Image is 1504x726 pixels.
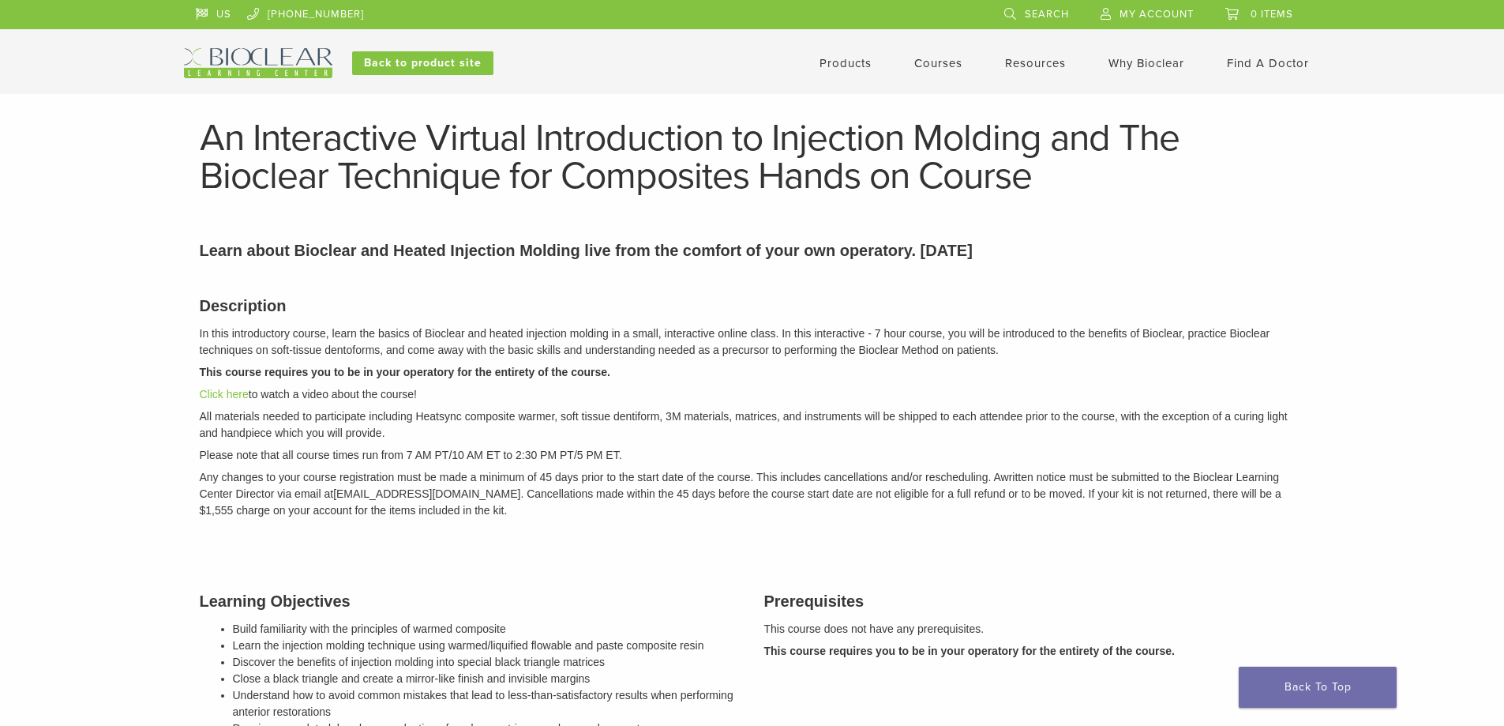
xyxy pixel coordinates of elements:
a: Products [820,56,872,70]
li: Learn the injection molding technique using warmed/liquified flowable and paste composite resin [233,638,741,654]
a: Back to product site [352,51,493,75]
span: My Account [1120,8,1194,21]
a: Find A Doctor [1227,56,1309,70]
em: written notice must be submitted to the Bioclear Learning Center Director via email at [EMAIL_ADD... [200,471,1281,517]
p: All materials needed to participate including Heatsync composite warmer, soft tissue dentiform, 3... [200,408,1305,442]
li: Build familiarity with the principles of warmed composite [233,621,741,638]
li: Close a black triangle and create a mirror-like finish and invisible margins [233,671,741,687]
h3: Learning Objectives [200,589,741,613]
a: Resources [1005,56,1066,70]
a: Courses [914,56,962,70]
p: In this introductory course, learn the basics of Bioclear and heated injection molding in a small... [200,325,1305,359]
strong: This course requires you to be in your operatory for the entirety of the course. [764,645,1175,657]
a: Click here [200,388,249,401]
p: Learn about Bioclear and Heated Injection Molding live from the comfort of your own operatory. [D... [200,239,1305,262]
h1: An Interactive Virtual Introduction to Injection Molding and The Bioclear Technique for Composite... [200,119,1305,195]
span: 0 items [1251,8,1293,21]
p: to watch a video about the course! [200,386,1305,403]
span: Any changes to your course registration must be made a minimum of 45 days prior to the start date... [200,471,1001,483]
p: Please note that all course times run from 7 AM PT/10 AM ET to 2:30 PM PT/5 PM ET. [200,447,1305,464]
li: Discover the benefits of injection molding into special black triangle matrices [233,654,741,671]
li: Understand how to avoid common mistakes that lead to less-than-satisfactory results when performi... [233,687,741,720]
span: Search [1025,8,1069,21]
a: Why Bioclear [1108,56,1184,70]
p: This course does not have any prerequisites. [764,621,1305,638]
strong: This course requires you to be in your operatory for the entirety of the course. [200,366,610,378]
img: Bioclear [184,48,332,78]
h3: Description [200,294,1305,318]
a: Back To Top [1239,667,1397,708]
h3: Prerequisites [764,589,1305,613]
